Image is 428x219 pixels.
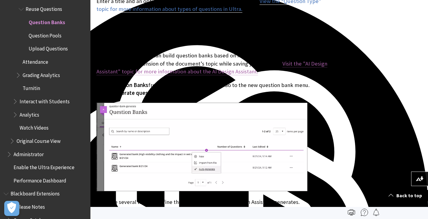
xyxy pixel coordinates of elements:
span: Release Notes [14,202,45,210]
span: Attendance [23,57,48,65]
p: Go to from the Course Content page. Go to the new question bank menu. Select . [96,81,333,97]
img: Print [348,209,355,216]
img: More help [361,209,368,216]
span: Generate question banks [96,34,333,46]
span: Original Course View [17,136,61,144]
span: Performance Dashboard [14,176,66,184]
span: Administrator [14,149,44,157]
span: Turnitin [23,83,40,92]
span: Enable the Ultra Experience [14,162,74,170]
span: Question Banks [29,17,65,25]
a: Visit the "AI Design Assistant" topic for more information about the AI Design Assistant. [96,60,327,75]
span: Watch Videos [20,123,49,131]
img: Follow this page [373,209,380,216]
span: Question Pools [29,31,61,39]
p: You have several ways to define the questions that the AI Design Assistant generates. [96,198,333,206]
span: Interact with Students [20,96,70,105]
span: Reuse Questions [26,4,62,12]
span: Grading Analytics [23,70,60,78]
span: Question Banks [109,82,148,89]
a: Back to top [384,190,428,201]
span: Analytics [20,110,39,118]
button: Open Preferences [4,201,19,216]
p: The AI Design Assistant can build question banks based on multiple content items to gauge your st... [96,52,333,76]
span: Blackboard Extensions [11,189,60,197]
img: Dropdown on the Question Bank page, displaying the Generate option [96,103,307,191]
span: Upload Questions [29,44,68,52]
span: Generate question bank [112,89,171,96]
